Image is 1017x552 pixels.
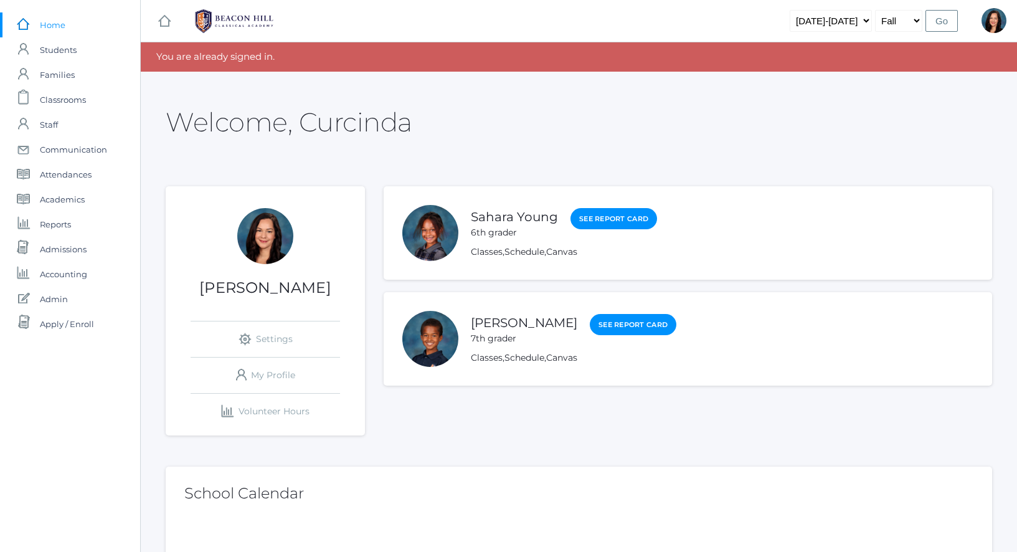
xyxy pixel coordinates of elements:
span: Apply / Enroll [40,312,94,336]
div: , , [471,245,657,259]
div: Curcinda Young [237,208,293,264]
a: Classes [471,246,503,257]
div: Curcinda Young [982,8,1006,33]
a: [PERSON_NAME] [471,315,577,330]
div: Julian Young [402,311,458,367]
input: Go [925,10,958,32]
h2: School Calendar [184,485,973,502]
span: Families [40,62,75,87]
span: Home [40,12,65,37]
div: 6th grader [471,226,558,239]
span: Staff [40,112,58,137]
a: Settings [191,321,340,357]
div: 7th grader [471,332,577,345]
a: Classes [471,352,503,363]
span: Classrooms [40,87,86,112]
div: You are already signed in. [141,42,1017,72]
a: Canvas [546,246,577,257]
span: Academics [40,187,85,212]
a: Volunteer Hours [191,394,340,429]
span: Accounting [40,262,87,287]
span: Admin [40,287,68,312]
a: See Report Card [590,314,676,336]
a: See Report Card [570,208,657,230]
a: My Profile [191,358,340,393]
span: Students [40,37,77,62]
span: Attendances [40,162,92,187]
span: Communication [40,137,107,162]
h2: Welcome, Curcinda [166,108,412,136]
h1: [PERSON_NAME] [166,280,365,296]
img: 1_BHCALogos-05.png [187,6,281,37]
a: Schedule [504,246,544,257]
div: , , [471,351,676,364]
div: Sahara Young [402,205,458,261]
a: Sahara Young [471,209,558,224]
a: Schedule [504,352,544,363]
span: Reports [40,212,71,237]
a: Canvas [546,352,577,363]
span: Admissions [40,237,87,262]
